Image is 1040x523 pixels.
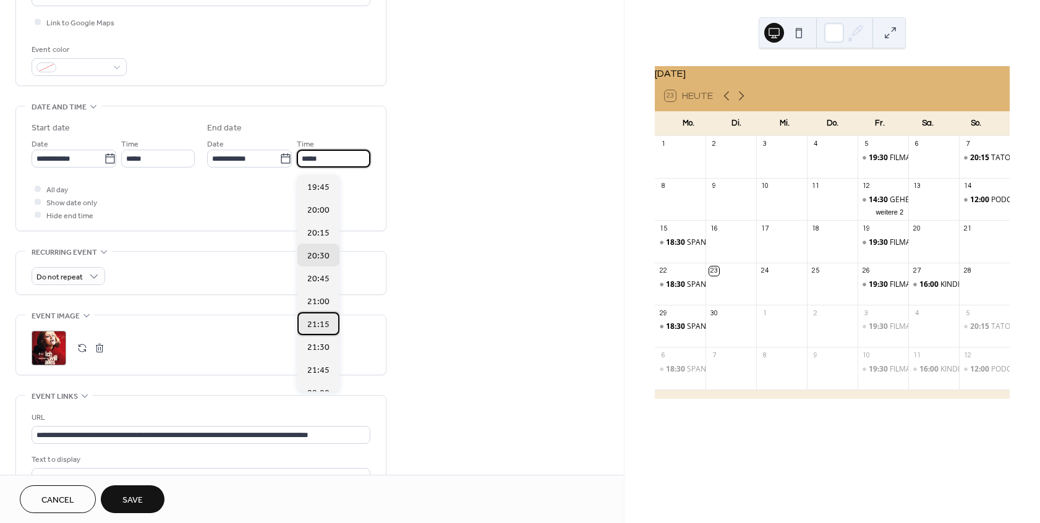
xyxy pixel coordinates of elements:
[659,266,668,276] div: 22
[307,181,330,194] span: 19:45
[20,485,96,513] button: Cancel
[904,111,952,136] div: Sa.
[959,195,1010,205] div: PODCAST LIVE
[307,273,330,286] span: 20:45
[811,266,820,276] div: 25
[811,308,820,318] div: 2
[655,364,705,375] div: SPANISCH A1 AB LEKTION 1
[659,140,668,149] div: 1
[858,279,908,290] div: FILMABEND: WENN DER HERBST NAHT
[963,182,972,191] div: 14
[858,153,908,163] div: FILMABEND: DIE SCHÖNSTE ZEIT UNSERES LEBENS
[659,224,668,233] div: 15
[709,224,718,233] div: 16
[687,279,783,290] div: SPANISCH A1 AB LEKTION 1
[709,140,718,149] div: 2
[912,224,921,233] div: 20
[32,331,66,365] div: ;
[687,364,783,375] div: SPANISCH A1 AB LEKTION 1
[760,140,769,149] div: 3
[959,364,1010,375] div: PODCAST LIVE
[869,153,890,163] span: 19:30
[46,184,68,197] span: All day
[46,197,97,210] span: Show date only
[912,140,921,149] div: 6
[307,204,330,217] span: 20:00
[32,138,48,151] span: Date
[659,182,668,191] div: 8
[760,308,769,318] div: 1
[811,351,820,360] div: 9
[890,237,981,248] div: FILMABEND: WILDE MAUS
[307,364,330,377] span: 21:45
[307,341,330,354] span: 21:30
[46,17,114,30] span: Link to Google Maps
[307,318,330,331] span: 21:15
[912,308,921,318] div: 4
[41,494,74,507] span: Cancel
[963,140,972,149] div: 7
[861,351,871,360] div: 10
[811,140,820,149] div: 4
[297,138,314,151] span: Time
[32,411,368,424] div: URL
[861,266,871,276] div: 26
[869,279,890,290] span: 19:30
[655,321,705,332] div: SPANISCH A1 AB LEKTION 1
[307,387,330,400] span: 22:00
[912,182,921,191] div: 13
[666,279,687,290] span: 18:30
[908,364,959,375] div: KINDERKINO
[659,308,668,318] div: 29
[858,364,908,375] div: FILMABEND: KUNDSCHAFTER DES FRIEDENS 2
[760,351,769,360] div: 8
[32,310,80,323] span: Event image
[856,111,904,136] div: Fr.
[32,43,124,56] div: Event color
[912,266,921,276] div: 27
[970,364,991,375] span: 12:00
[307,250,330,263] span: 20:30
[709,266,718,276] div: 23
[687,237,783,248] div: SPANISCH A1 AB LEKTION 1
[869,195,890,205] span: 14:30
[307,296,330,308] span: 21:00
[101,485,164,513] button: Save
[687,321,783,332] div: SPANISCH A1 AB LEKTION 1
[963,266,972,276] div: 28
[655,279,705,290] div: SPANISCH A1 AB LEKTION 1
[666,364,687,375] span: 18:30
[970,321,991,332] span: 20:15
[760,266,769,276] div: 24
[970,195,991,205] span: 12:00
[709,308,718,318] div: 30
[709,351,718,360] div: 7
[963,351,972,360] div: 12
[36,270,83,284] span: Do not repeat
[890,321,1039,332] div: FILMABEND: ES IST NUR EINE PHASE, HASE
[655,237,705,248] div: SPANISCH A1 AB LEKTION 1
[121,138,139,151] span: Time
[666,237,687,248] span: 18:30
[760,224,769,233] div: 17
[940,279,984,290] div: KINDERKINO
[908,279,959,290] div: KINDERKINO
[207,138,224,151] span: Date
[970,153,991,163] span: 20:15
[32,246,97,259] span: Recurring event
[963,224,972,233] div: 21
[861,182,871,191] div: 12
[32,122,70,135] div: Start date
[207,122,242,135] div: End date
[659,351,668,360] div: 6
[32,453,368,466] div: Text to display
[861,140,871,149] div: 5
[952,111,1000,136] div: So.
[665,111,712,136] div: Mo.
[869,237,890,248] span: 19:30
[761,111,808,136] div: Mi.
[871,206,908,216] button: weitere 2
[861,224,871,233] div: 19
[808,111,856,136] div: Do.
